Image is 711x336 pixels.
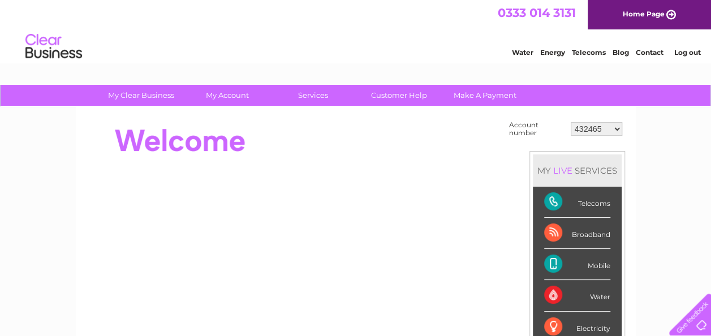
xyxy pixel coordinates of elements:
a: Blog [613,48,629,57]
a: Energy [540,48,565,57]
a: My Account [180,85,274,106]
img: logo.png [25,29,83,64]
a: Water [512,48,533,57]
div: Water [544,280,610,311]
div: LIVE [551,165,575,176]
div: MY SERVICES [533,154,622,187]
div: Telecoms [544,187,610,218]
a: Customer Help [352,85,446,106]
a: Services [266,85,360,106]
a: 0333 014 3131 [498,6,576,20]
a: Log out [674,48,700,57]
div: Broadband [544,218,610,249]
a: My Clear Business [94,85,188,106]
td: Account number [506,118,568,140]
div: Mobile [544,249,610,280]
div: Clear Business is a trading name of Verastar Limited (registered in [GEOGRAPHIC_DATA] No. 3667643... [89,6,623,55]
a: Make A Payment [438,85,532,106]
a: Telecoms [572,48,606,57]
a: Contact [636,48,663,57]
